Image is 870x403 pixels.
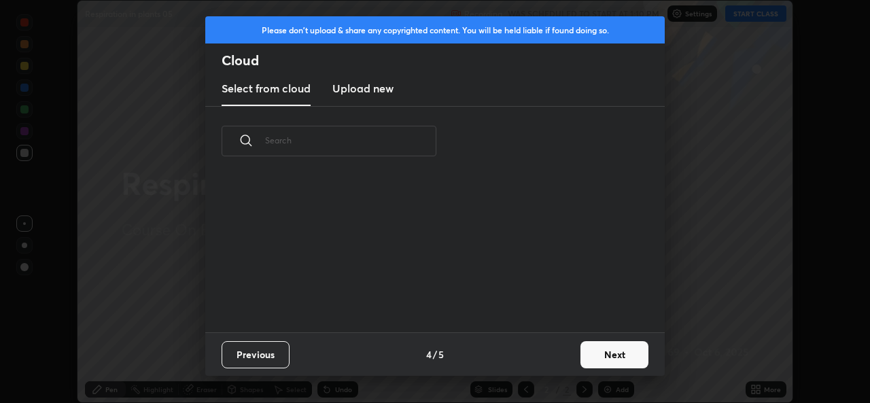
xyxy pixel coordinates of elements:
button: Previous [222,341,290,368]
div: Please don't upload & share any copyrighted content. You will be held liable if found doing so. [205,16,665,43]
h3: Select from cloud [222,80,311,97]
h2: Cloud [222,52,665,69]
button: Next [580,341,648,368]
h3: Upload new [332,80,394,97]
input: Search [265,111,436,169]
h4: 5 [438,347,444,362]
h4: / [433,347,437,362]
h4: 4 [426,347,432,362]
